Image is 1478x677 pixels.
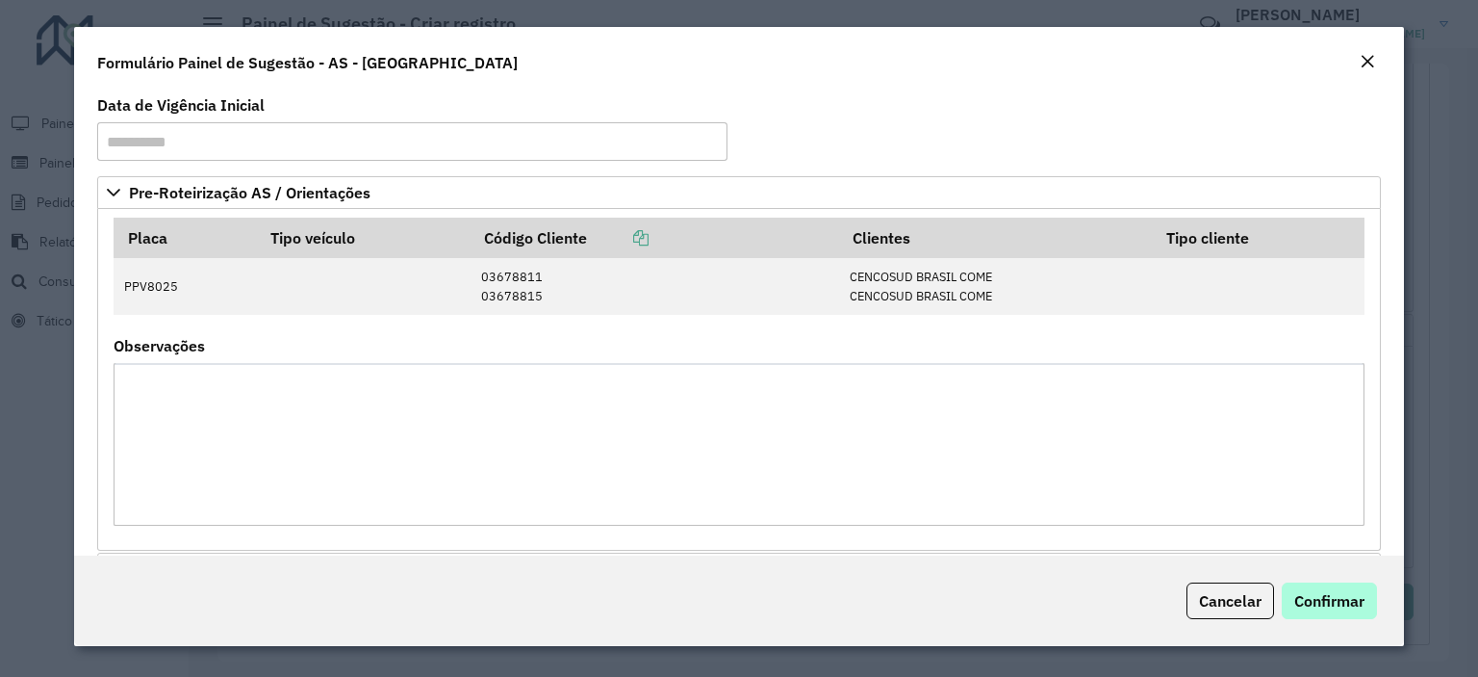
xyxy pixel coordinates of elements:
[97,553,1381,586] a: Outras Orientações
[471,258,840,315] td: 03678811 03678815
[114,258,257,315] td: PPV8025
[1186,583,1274,619] button: Cancelar
[257,218,471,258] th: Tipo veículo
[1199,591,1261,611] span: Cancelar
[1294,591,1364,611] span: Confirmar
[840,258,1154,315] td: CENCOSUD BRASIL COME CENCOSUD BRASIL COME
[114,334,205,357] label: Observações
[97,93,265,117] label: Data de Vigência Inicial
[129,185,370,200] span: Pre-Roteirização AS / Orientações
[840,218,1154,258] th: Clientes
[114,218,257,258] th: Placa
[471,218,840,258] th: Código Cliente
[97,51,518,74] h4: Formulário Painel de Sugestão - AS - [GEOGRAPHIC_DATA]
[1154,218,1364,258] th: Tipo cliente
[97,209,1381,551] div: Pre-Roteirização AS / Orientações
[97,176,1381,209] a: Pre-Roteirização AS / Orientações
[1360,54,1375,69] em: Fechar
[1354,50,1381,75] button: Close
[1282,583,1377,619] button: Confirmar
[587,228,649,247] a: Copiar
